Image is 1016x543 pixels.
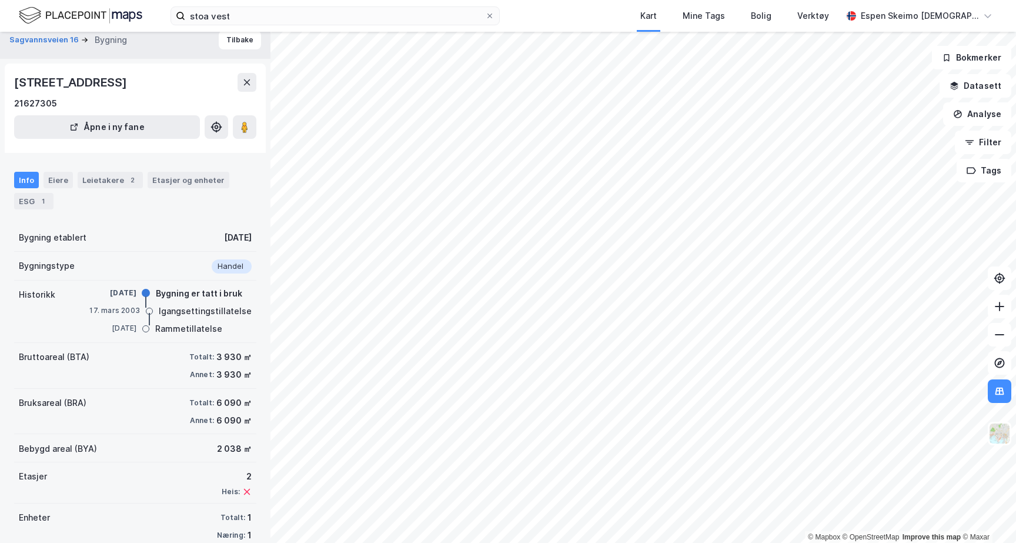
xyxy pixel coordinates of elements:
div: Bygningstype [19,259,75,273]
div: [STREET_ADDRESS] [14,73,129,92]
div: Info [14,172,39,188]
div: Totalt: [220,513,245,522]
div: Bygning [95,33,127,47]
div: ESG [14,193,54,209]
div: Annet: [190,370,214,379]
a: Mapbox [808,533,840,541]
div: Etasjer [19,469,47,484]
iframe: Chat Widget [957,487,1016,543]
a: OpenStreetMap [843,533,900,541]
div: Bruksareal (BRA) [19,396,86,410]
input: Søk på adresse, matrikkel, gårdeiere, leietakere eller personer [185,7,485,25]
div: Kart [640,9,657,23]
div: 1 [248,528,252,542]
div: 1 [37,195,49,207]
div: 3 930 ㎡ [216,350,252,364]
div: 6 090 ㎡ [216,414,252,428]
button: Filter [955,131,1011,154]
div: Bebygd areal (BYA) [19,442,97,456]
div: Totalt: [189,352,214,362]
div: 1 [248,511,252,525]
div: [DATE] [89,323,136,334]
div: Bygning etablert [19,231,86,245]
div: 2 038 ㎡ [217,442,252,456]
button: Tilbake [219,31,261,49]
div: Kontrollprogram for chat [957,487,1016,543]
div: Annet: [190,416,214,425]
div: 2 [126,174,138,186]
div: Mine Tags [683,9,725,23]
div: [DATE] [224,231,252,245]
div: Bruttoareal (BTA) [19,350,89,364]
div: 2 [222,469,252,484]
div: Totalt: [189,398,214,408]
button: Sagvannsveien 16 [9,34,81,46]
div: 6 090 ㎡ [216,396,252,410]
div: 17. mars 2003 [89,305,140,316]
div: Verktøy [797,9,829,23]
button: Åpne i ny fane [14,115,200,139]
button: Bokmerker [932,46,1011,69]
img: Z [988,422,1011,445]
button: Analyse [943,102,1011,126]
div: Igangsettingstillatelse [159,304,252,318]
div: Eiere [44,172,73,188]
div: Bolig [751,9,771,23]
button: Tags [957,159,1011,182]
div: Historikk [19,288,55,302]
button: Datasett [940,74,1011,98]
div: Enheter [19,511,50,525]
a: Improve this map [903,533,961,541]
div: 21627305 [14,96,57,111]
div: Etasjer og enheter [152,175,225,185]
div: 3 930 ㎡ [216,368,252,382]
div: Næring: [217,531,245,540]
div: Bygning er tatt i bruk [156,287,242,301]
div: Espen Skeimo [DEMOGRAPHIC_DATA] [861,9,978,23]
div: Heis: [222,487,240,497]
img: logo.f888ab2527a4732fd821a326f86c7f29.svg [19,5,142,26]
div: Rammetillatelse [155,322,222,336]
div: [DATE] [89,288,136,298]
div: Leietakere [78,172,143,188]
